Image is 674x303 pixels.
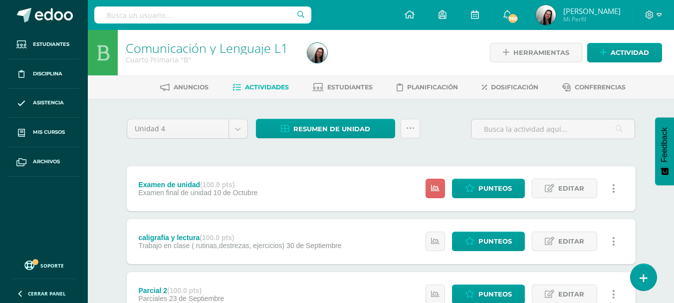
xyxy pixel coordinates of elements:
a: Actividad [587,43,662,62]
span: Asistencia [33,99,64,107]
a: Estudiantes [313,79,373,95]
span: Editar [558,179,584,198]
div: Examen de unidad [138,181,257,189]
span: 10 de Octubre [214,189,258,197]
a: Mis cursos [8,118,80,147]
a: Asistencia [8,89,80,118]
span: Mis cursos [33,128,65,136]
img: 8073fe585c15f6b0749b9fa335169b36.png [307,43,327,63]
span: Parciales [138,295,167,303]
span: 23 de Septiembre [169,295,225,303]
a: Estudiantes [8,30,80,59]
img: 8073fe585c15f6b0749b9fa335169b36.png [536,5,556,25]
a: Actividades [232,79,289,95]
span: Actividades [245,83,289,91]
input: Busca un usuario... [94,6,311,23]
strong: (100.0 pts) [200,181,234,189]
a: Comunicación y Lenguaje L1 [126,39,288,56]
strong: (100.0 pts) [167,287,202,295]
span: Dosificación [491,83,538,91]
div: Parcial 2 [138,287,224,295]
a: Resumen de unidad [256,119,395,138]
span: 760 [507,13,518,24]
div: Cuarto Primaria 'B' [126,55,295,64]
span: Examen final de unidad [138,189,211,197]
a: Punteos [452,232,525,251]
a: Dosificación [482,79,538,95]
span: Anuncios [174,83,209,91]
a: Conferencias [562,79,626,95]
div: caligrafía y lectura [138,234,341,242]
a: Archivos [8,147,80,177]
a: Herramientas [490,43,582,62]
span: Planificación [407,83,458,91]
button: Feedback - Mostrar encuesta [655,117,674,185]
span: Unidad 4 [135,119,221,138]
span: Conferencias [575,83,626,91]
span: Estudiantes [327,83,373,91]
a: Unidad 4 [127,119,247,138]
a: Punteos [452,179,525,198]
span: Trabajo en clase ( rutinas,destrezas, ejercicios) [138,242,284,250]
span: Estudiantes [33,40,69,48]
span: Herramientas [513,43,569,62]
h1: Comunicación y Lenguaje L1 [126,41,295,55]
span: Archivos [33,158,60,166]
a: Anuncios [160,79,209,95]
span: Actividad [611,43,649,62]
strong: (100.0 pts) [200,234,234,242]
span: Cerrar panel [28,290,66,297]
a: Disciplina [8,59,80,89]
span: Punteos [478,179,512,198]
span: Disciplina [33,70,62,78]
span: Editar [558,232,584,251]
span: Soporte [40,262,64,269]
a: Soporte [12,258,76,272]
a: Planificación [397,79,458,95]
span: Feedback [660,127,669,162]
input: Busca la actividad aquí... [471,119,635,139]
span: Mi Perfil [563,15,621,23]
span: [PERSON_NAME] [563,6,621,16]
span: 30 de Septiembre [286,242,342,250]
span: Resumen de unidad [293,120,370,138]
span: Punteos [478,232,512,251]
